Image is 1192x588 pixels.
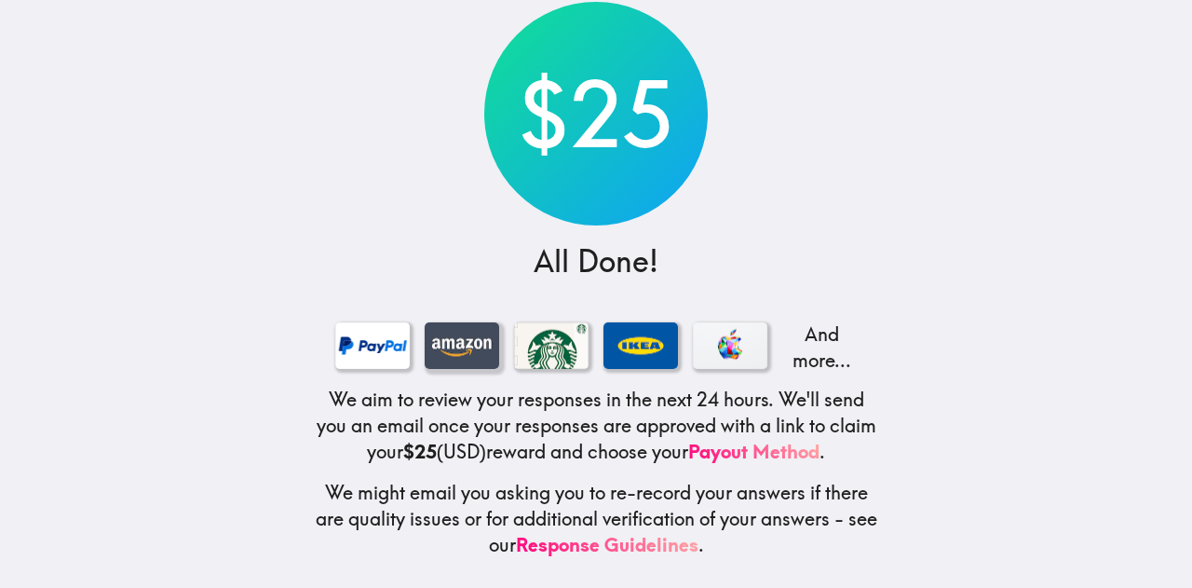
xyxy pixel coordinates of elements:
h5: We might email you asking you to re-record your answers if there are quality issues or for additi... [313,480,879,558]
p: And more... [782,321,857,374]
a: Payout Method [688,440,819,463]
h3: All Done! [534,240,658,282]
a: Response Guidelines [516,533,698,556]
h5: We aim to review your responses in the next 24 hours. We'll send you an email once your responses... [313,387,879,465]
b: $25 [403,440,437,463]
div: $25 [484,2,708,226]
